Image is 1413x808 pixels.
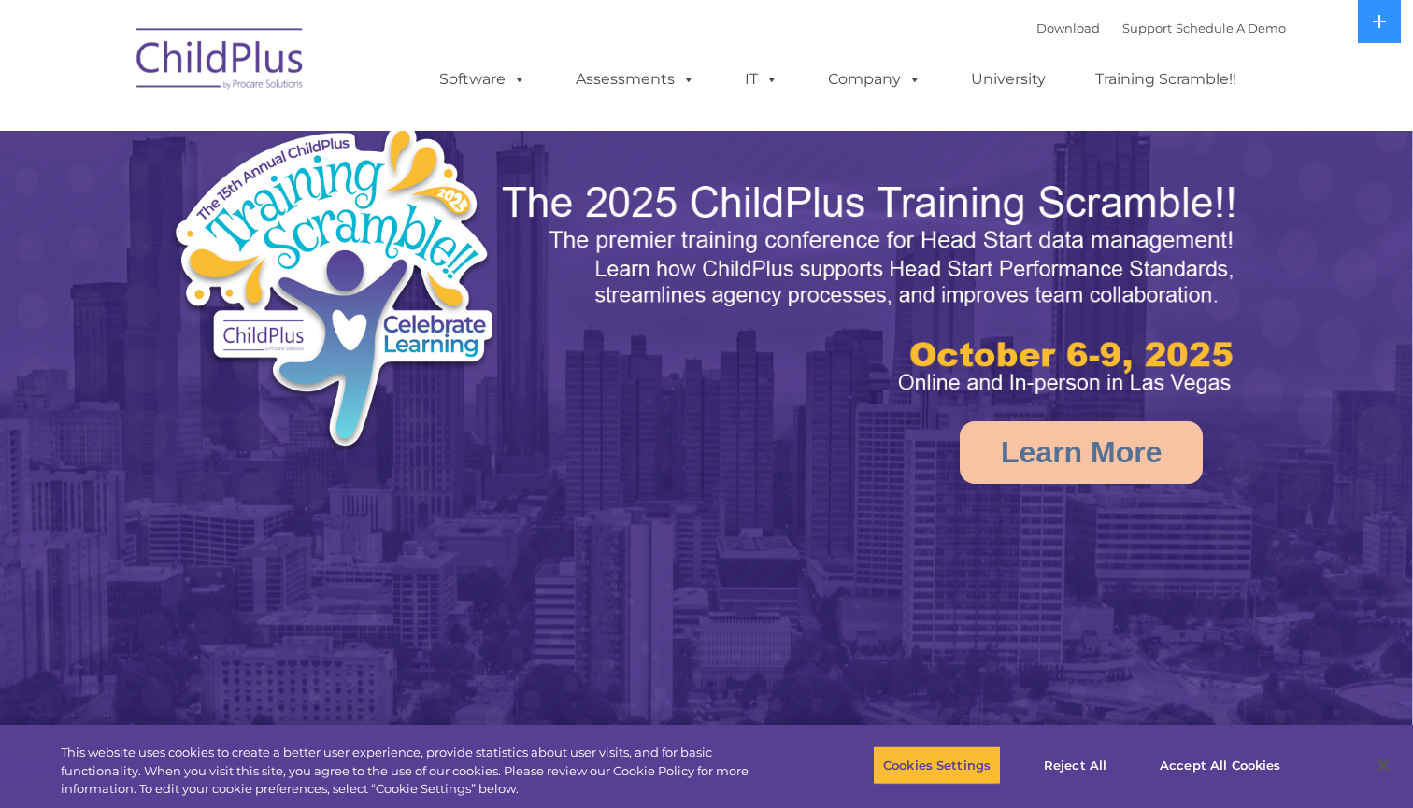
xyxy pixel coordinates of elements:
[873,745,1001,785] button: Cookies Settings
[61,744,778,799] div: This website uses cookies to create a better user experience, provide statistics about user visit...
[809,61,940,98] a: Company
[952,61,1064,98] a: University
[960,421,1203,484] a: Learn More
[1017,745,1134,785] button: Reject All
[127,15,314,108] img: ChildPlus by Procare Solutions
[1122,21,1172,35] a: Support
[1363,744,1404,786] button: Close
[260,200,339,214] span: Phone number
[1036,21,1100,35] a: Download
[421,61,545,98] a: Software
[726,61,797,98] a: IT
[260,123,317,137] span: Last name
[1149,745,1291,785] button: Accept All Cookies
[1036,21,1286,35] font: |
[1176,21,1286,35] a: Schedule A Demo
[557,61,714,98] a: Assessments
[1077,61,1255,98] a: Training Scramble!!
